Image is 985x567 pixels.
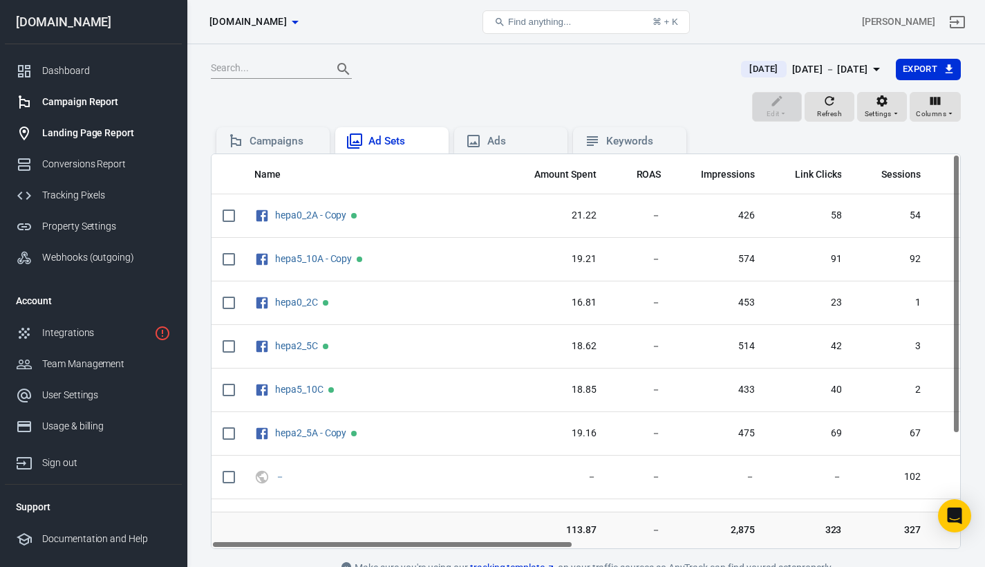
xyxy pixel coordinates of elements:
a: Webhooks (outgoing) [5,242,182,273]
span: － [619,296,662,310]
a: Integrations [5,317,182,348]
span: 67 [863,427,921,440]
button: [DATE][DATE] － [DATE] [730,58,895,81]
svg: UTM & Web Traffic [254,469,270,485]
span: ROAS [637,168,662,182]
svg: 1 networks not verified yet [154,325,171,342]
span: hepa0_2A - Copy [275,210,348,220]
span: 102 [863,470,921,484]
li: Support [5,490,182,523]
div: Tracking Pixels [42,188,171,203]
span: － [619,252,662,266]
span: Find anything... [508,17,571,27]
div: Sign out [42,456,171,470]
span: [DATE] [744,62,783,76]
span: 453 [683,296,755,310]
span: 574 [683,252,755,266]
span: － [516,470,597,484]
span: 475 [683,427,755,440]
button: [DOMAIN_NAME] [204,9,303,35]
span: 40 [777,383,842,397]
span: 323 [777,523,842,537]
span: 92 [863,252,921,266]
div: Conversions Report [42,157,171,171]
span: Refresh [817,108,842,120]
div: Ad Sets [368,134,438,149]
span: Link Clicks [795,168,842,182]
span: hepa2_5C [275,341,320,351]
a: Dashboard [5,55,182,86]
div: Account id: GXqx2G2u [862,15,935,29]
span: － [619,209,662,223]
a: Campaign Report [5,86,182,118]
div: [DOMAIN_NAME] [5,16,182,28]
span: 91 [777,252,842,266]
span: 18.62 [516,340,597,353]
span: Active [351,213,357,219]
span: hepa0_2C [275,297,320,307]
span: Active [357,257,362,262]
div: User Settings [42,388,171,402]
span: － [619,523,662,537]
button: Search [327,53,360,86]
span: 16.81 [516,296,597,310]
span: 19.21 [516,252,597,266]
div: Ads [487,134,556,149]
div: Webhooks (outgoing) [42,250,171,265]
a: Team Management [5,348,182,380]
input: Search... [211,60,321,78]
a: － [275,471,285,482]
span: The total return on ad spend [637,166,662,183]
svg: Facebook Ads [254,295,270,311]
a: hepa5_10A - Copy [275,253,352,264]
a: hepa0_2C [275,297,318,308]
span: － [619,470,662,484]
span: － [777,470,842,484]
span: The number of times your ads were on screen. [701,166,755,183]
a: Conversions Report [5,149,182,180]
span: 23 [777,296,842,310]
span: hepa5_10A - Copy [275,254,354,263]
span: 42 [777,340,842,353]
svg: Facebook Ads [254,382,270,398]
div: Property Settings [42,219,171,234]
span: － [275,472,287,481]
a: Tracking Pixels [5,180,182,211]
button: Export [896,59,961,80]
span: 2 [863,383,921,397]
span: The estimated total amount of money you've spent on your campaign, ad set or ad during its schedule. [534,166,597,183]
span: hepa5_10C [275,384,326,394]
div: Keywords [606,134,675,149]
button: Settings [857,92,907,122]
span: Active [351,431,357,436]
span: 433 [683,383,755,397]
div: [DATE] － [DATE] [792,61,868,78]
a: Sign out [941,6,974,39]
svg: Facebook Ads [254,207,270,224]
span: Sessions [881,168,921,182]
span: worldwidehealthytip.com [209,13,287,30]
svg: Facebook Ads [254,338,270,355]
span: 327 [863,523,921,537]
span: Active [328,387,334,393]
li: Account [5,284,182,317]
a: Sign out [5,442,182,478]
span: 113.87 [516,523,597,537]
svg: Facebook Ads [254,425,270,442]
span: 54 [863,209,921,223]
span: － [619,340,662,353]
span: － [619,383,662,397]
div: Dashboard [42,64,171,78]
div: ⌘ + K [653,17,678,27]
a: Usage & billing [5,411,182,442]
span: The number of clicks on links within the ad that led to advertiser-specified destinations [795,166,842,183]
span: The number of clicks on links within the ad that led to advertiser-specified destinations [777,166,842,183]
div: scrollable content [212,154,960,548]
span: The estimated total amount of money you've spent on your campaign, ad set or ad during its schedule. [516,166,597,183]
span: 18.85 [516,383,597,397]
span: 19.16 [516,427,597,440]
span: 69 [777,427,842,440]
span: 3 [863,340,921,353]
a: hepa2_5C [275,340,318,351]
div: Landing Page Report [42,126,171,140]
